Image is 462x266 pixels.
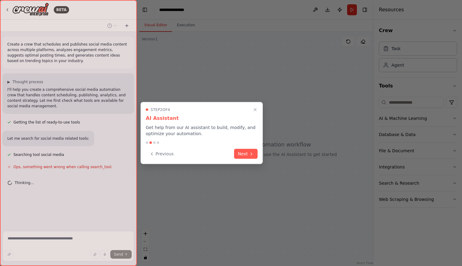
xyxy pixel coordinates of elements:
[146,149,177,159] button: Previous
[151,107,170,112] span: Step 2 of 4
[234,149,258,159] button: Next
[251,106,259,113] button: Close walkthrough
[146,115,258,122] h3: AI Assistant
[146,124,258,137] p: Get help from our AI assistant to build, modify, and optimize your automation.
[141,6,149,14] button: Hide left sidebar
